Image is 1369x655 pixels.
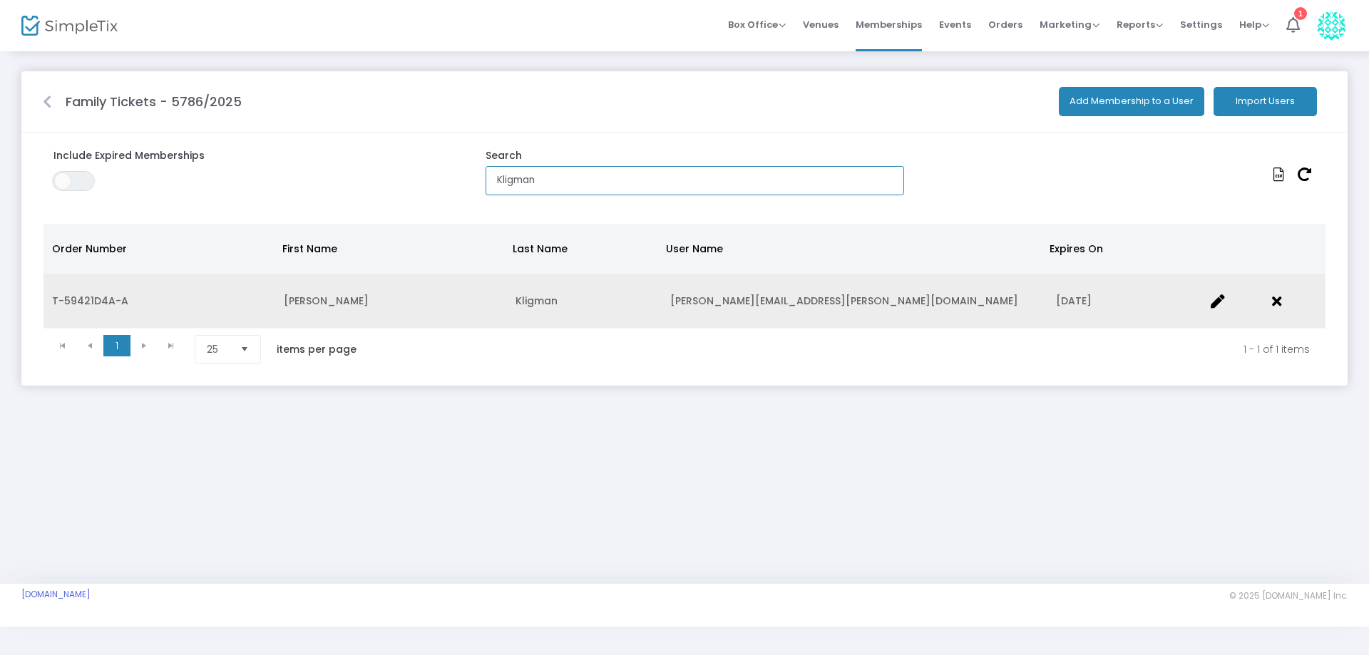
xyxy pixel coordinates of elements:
span: Settings [1180,6,1222,43]
m-panel-title: Family Tickets - 5786/2025 [66,92,242,111]
button: Select [235,336,255,363]
span: First Name [282,242,337,256]
a: [DOMAIN_NAME] [21,589,91,600]
kendo-pager-info: 1 - 1 of 1 items [386,335,1310,363]
span: Order Number [52,242,127,256]
span: © 2025 [DOMAIN_NAME] Inc. [1229,590,1348,602]
div: 1 [1294,7,1307,20]
span: Page 1 [103,335,130,356]
span: Events [939,6,971,43]
span: Kligman [516,294,558,308]
span: brad.kligman@gmail.com [670,294,1018,308]
span: Brad [284,294,369,308]
span: 25 [207,342,229,356]
span: Help [1239,18,1269,31]
span: Orders [988,6,1022,43]
span: T-59421D4A-A [52,294,128,308]
span: Expires On [1050,242,1103,256]
label: items per page [277,342,357,356]
button: Import Users [1214,87,1317,116]
span: Memberships [856,6,922,43]
span: Marketing [1040,18,1099,31]
span: 9/9/2026 [1056,294,1092,308]
label: Search [475,148,533,163]
span: Last Name [513,242,568,256]
span: Venues [803,6,839,43]
label: Include Expired Memberships [43,148,461,163]
span: Box Office [728,18,786,31]
button: Add Membership to a User [1059,87,1204,116]
th: User Name [657,224,1041,274]
input: type name or email [486,166,904,195]
div: Data table [43,224,1326,329]
span: Reports [1117,18,1163,31]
